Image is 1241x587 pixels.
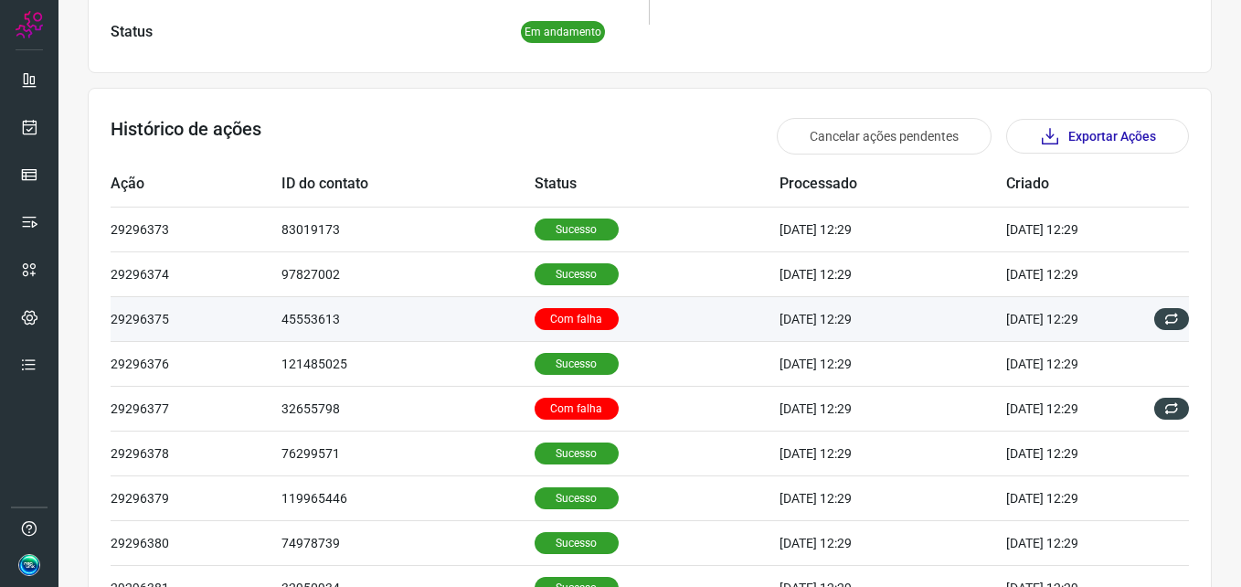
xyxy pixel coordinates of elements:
p: Sucesso [535,487,619,509]
p: Sucesso [535,532,619,554]
td: [DATE] 12:29 [1006,296,1134,341]
td: [DATE] 12:29 [1006,386,1134,431]
td: Processado [780,162,1006,207]
td: 97827002 [281,251,535,296]
td: [DATE] 12:29 [780,475,1006,520]
td: 29296380 [111,520,281,565]
td: Ação [111,162,281,207]
td: 83019173 [281,207,535,251]
td: [DATE] 12:29 [1006,431,1134,475]
p: Status [111,21,153,43]
td: 32655798 [281,386,535,431]
img: Logo [16,11,43,38]
td: ID do contato [281,162,535,207]
p: Sucesso [535,219,619,240]
p: Com falha [535,308,619,330]
td: 29296377 [111,386,281,431]
h3: Histórico de ações [111,118,261,155]
td: [DATE] 12:29 [780,296,1006,341]
td: 29296375 [111,296,281,341]
td: 29296379 [111,475,281,520]
td: 29296376 [111,341,281,386]
td: 29296378 [111,431,281,475]
p: Com falha [535,398,619,420]
td: 29296374 [111,251,281,296]
p: Sucesso [535,263,619,285]
p: Sucesso [535,353,619,375]
td: 121485025 [281,341,535,386]
td: [DATE] 12:29 [780,386,1006,431]
td: [DATE] 12:29 [780,207,1006,251]
td: 29296373 [111,207,281,251]
td: [DATE] 12:29 [780,520,1006,565]
td: 74978739 [281,520,535,565]
p: Em andamento [521,21,605,43]
td: 45553613 [281,296,535,341]
td: Status [535,162,780,207]
td: [DATE] 12:29 [1006,475,1134,520]
td: [DATE] 12:29 [780,341,1006,386]
button: Exportar Ações [1006,119,1189,154]
img: d1faacb7788636816442e007acca7356.jpg [18,554,40,576]
td: [DATE] 12:29 [780,431,1006,475]
td: [DATE] 12:29 [1006,520,1134,565]
td: [DATE] 12:29 [1006,207,1134,251]
p: Sucesso [535,443,619,464]
td: [DATE] 12:29 [1006,341,1134,386]
td: Criado [1006,162,1134,207]
td: [DATE] 12:29 [1006,251,1134,296]
button: Cancelar ações pendentes [777,118,992,155]
td: 119965446 [281,475,535,520]
td: 76299571 [281,431,535,475]
td: [DATE] 12:29 [780,251,1006,296]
